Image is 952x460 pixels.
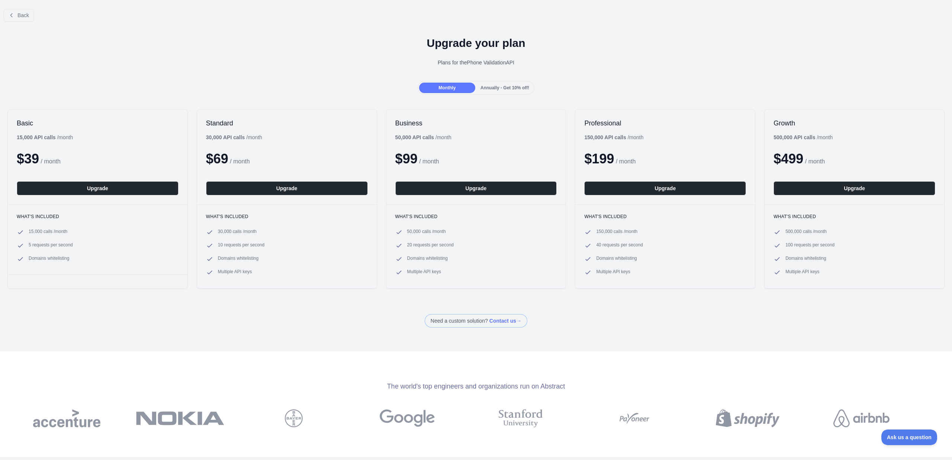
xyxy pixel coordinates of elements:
div: / month [584,134,643,141]
iframe: Toggle Customer Support [881,429,937,445]
b: 150,000 API calls [584,134,626,140]
h2: Business [395,119,557,128]
span: $ 99 [395,151,418,166]
span: $ 199 [584,151,614,166]
h2: Professional [584,119,746,128]
div: / month [395,134,451,141]
b: 50,000 API calls [395,134,434,140]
